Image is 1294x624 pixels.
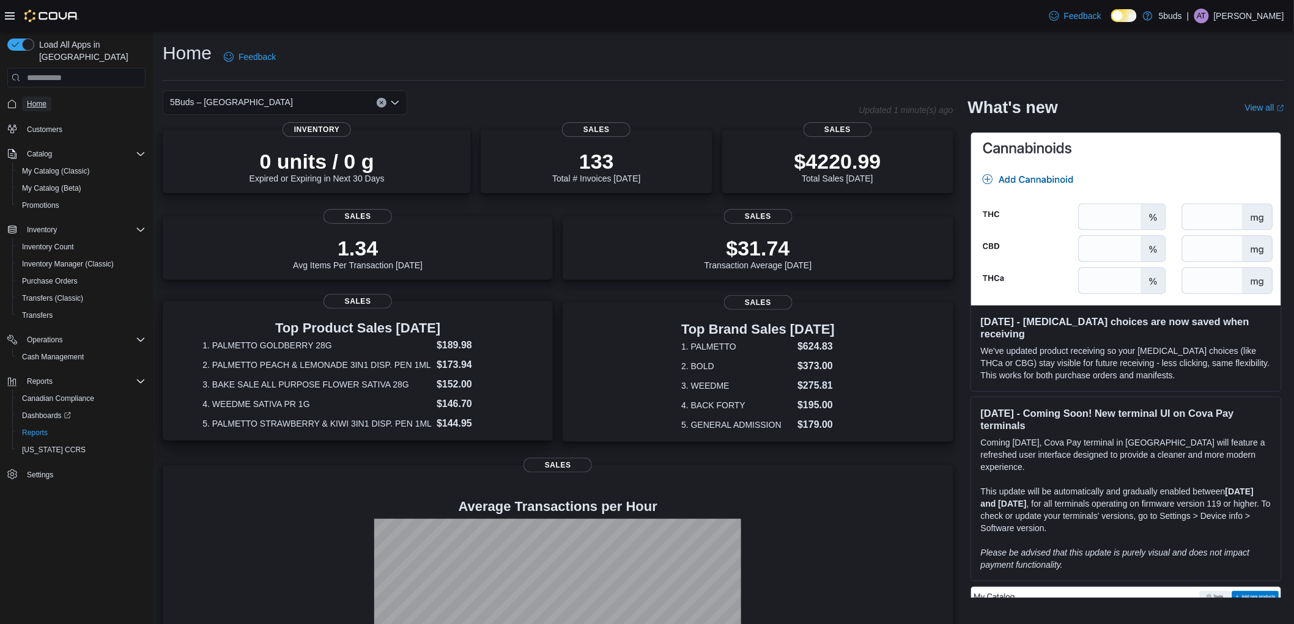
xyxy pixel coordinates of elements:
[1044,4,1106,28] a: Feedback
[27,335,63,345] span: Operations
[170,95,293,109] span: 5Buds – [GEOGRAPHIC_DATA]
[323,209,392,224] span: Sales
[523,458,592,472] span: Sales
[22,222,62,237] button: Inventory
[22,467,146,482] span: Settings
[12,307,150,324] button: Transfers
[1187,9,1189,23] p: |
[1159,9,1182,23] p: 5buds
[22,374,57,389] button: Reports
[17,257,146,271] span: Inventory Manager (Classic)
[437,397,513,411] dd: $146.70
[172,499,944,514] h4: Average Transactions per Hour
[238,51,276,63] span: Feedback
[12,390,150,407] button: Canadian Compliance
[12,197,150,214] button: Promotions
[17,198,64,213] a: Promotions
[1194,9,1209,23] div: Alyssa Tatrol
[22,121,146,136] span: Customers
[17,350,89,364] a: Cash Management
[17,240,79,254] a: Inventory Count
[2,221,150,238] button: Inventory
[250,149,385,183] div: Expired or Expiring in Next 30 Days
[1064,10,1101,22] span: Feedback
[552,149,640,183] div: Total # Invoices [DATE]
[17,308,146,323] span: Transfers
[704,236,812,270] div: Transaction Average [DATE]
[12,255,150,273] button: Inventory Manager (Classic)
[202,359,432,371] dt: 2. PALMETTO PEACH & LEMONADE 3IN1 DISP. PEN 1ML
[22,147,57,161] button: Catalog
[797,359,835,373] dd: $373.00
[968,98,1058,117] h2: What's new
[22,97,51,111] a: Home
[2,95,150,112] button: Home
[2,331,150,348] button: Operations
[2,145,150,163] button: Catalog
[22,411,71,420] span: Dashboards
[981,407,1271,431] h3: [DATE] - Coming Soon! New terminal UI on Cova Pay terminals
[981,315,1271,340] h3: [DATE] - [MEDICAL_DATA] choices are now saved when receiving
[12,424,150,441] button: Reports
[17,257,119,271] a: Inventory Manager (Classic)
[22,445,86,455] span: [US_STATE] CCRS
[1277,105,1284,112] svg: External link
[804,122,872,137] span: Sales
[681,322,835,337] h3: Top Brand Sales [DATE]
[293,236,423,270] div: Avg Items Per Transaction [DATE]
[681,340,793,353] dt: 1. PALMETTO
[22,332,146,347] span: Operations
[17,350,146,364] span: Cash Management
[12,238,150,255] button: Inventory Count
[250,149,385,174] p: 0 units / 0 g
[22,259,114,269] span: Inventory Manager (Classic)
[794,149,881,174] p: $4220.99
[202,398,432,410] dt: 4. WEEDME SATIVA PR 1G
[704,236,812,260] p: $31.74
[1111,9,1137,22] input: Dark Mode
[22,183,81,193] span: My Catalog (Beta)
[681,419,793,431] dt: 5. GENERAL ADMISSION
[283,122,351,137] span: Inventory
[17,425,53,440] a: Reports
[797,339,835,354] dd: $624.83
[27,125,62,134] span: Customers
[377,98,386,108] button: Clear input
[27,225,57,235] span: Inventory
[724,209,793,224] span: Sales
[34,39,146,63] span: Load All Apps in [GEOGRAPHIC_DATA]
[163,41,212,65] h1: Home
[981,345,1271,381] p: We've updated product receiving so your [MEDICAL_DATA] choices (like THCa or CBG) stay visible fo...
[22,293,83,303] span: Transfers (Classic)
[17,291,88,306] a: Transfers (Classic)
[22,468,58,482] a: Settings
[293,236,423,260] p: 1.34
[202,321,513,336] h3: Top Product Sales [DATE]
[437,338,513,353] dd: $189.98
[724,295,793,310] span: Sales
[12,163,150,180] button: My Catalog (Classic)
[202,339,432,351] dt: 1. PALMETTO GOLDBERRY 28G
[1214,9,1284,23] p: [PERSON_NAME]
[552,149,640,174] p: 133
[2,373,150,390] button: Reports
[681,360,793,372] dt: 2. BOLD
[22,428,48,438] span: Reports
[681,399,793,411] dt: 4. BACK FORTY
[22,332,68,347] button: Operations
[24,10,79,22] img: Cova
[17,391,146,406] span: Canadian Compliance
[681,380,793,392] dt: 3. WEEDME
[437,358,513,372] dd: $173.94
[562,122,630,137] span: Sales
[12,348,150,365] button: Cash Management
[2,120,150,138] button: Customers
[202,378,432,391] dt: 3. BAKE SALE ALL PURPOSE FLOWER SATIVA 28G
[17,164,146,178] span: My Catalog (Classic)
[17,308,57,323] a: Transfers
[797,378,835,393] dd: $275.81
[17,181,146,196] span: My Catalog (Beta)
[22,374,146,389] span: Reports
[437,377,513,392] dd: $152.00
[22,394,94,403] span: Canadian Compliance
